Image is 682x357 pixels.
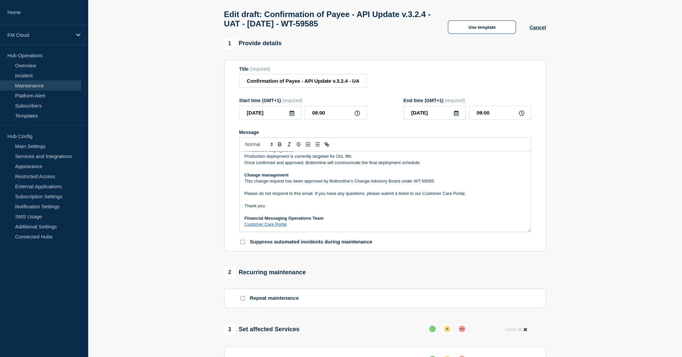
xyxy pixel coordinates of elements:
[241,296,245,300] input: Repeat maintenance
[305,106,367,120] input: HH:MM
[245,191,526,197] p: Please do not respond to this email. If you have any questions, please submit a ticket to our Cus...
[322,140,331,148] button: Toggle link
[529,24,546,30] button: Cancel
[239,66,367,72] div: Title
[224,38,282,49] div: Provide details
[444,326,451,332] div: affected
[224,324,235,335] span: 3
[502,323,531,336] button: Clear all
[242,140,275,148] span: Font size
[404,106,466,120] input: YYYY-MM-DD
[245,203,526,209] p: Thank you.
[7,32,72,38] p: FM Cloud
[224,324,300,335] div: Set affected Services
[245,148,293,153] strong: Production deployment
[404,98,531,103] div: End time (GMT+1)
[245,172,288,177] strong: Change management
[294,140,303,148] button: Toggle strikethrough text
[250,66,270,72] span: (required)
[239,106,301,120] input: YYYY-MM-DD
[241,240,245,244] input: Suppress automated incidents during maintenance
[469,106,531,120] input: HH:MM
[250,239,372,245] p: Suppress automated incidents during maintenance
[224,267,235,278] span: 2
[429,326,436,332] div: up
[250,295,299,301] p: Repeat maintenance
[245,216,324,221] strong: Financial Messaging Operations Team
[245,222,287,227] a: Customer Care Portal
[282,98,303,103] span: (required)
[313,140,322,148] button: Toggle bulleted list
[239,98,367,103] div: Start time (GMT+1)
[245,153,526,159] p: Production deployment is currently targeted for Oct, 9th.
[239,74,367,88] input: Title
[459,326,465,332] div: down
[275,140,284,148] button: Toggle bold text
[239,130,531,135] div: Message
[448,20,516,34] button: Use template
[426,323,438,335] button: up
[245,178,526,184] p: This change request has been approved by Bottomline’s Change Advisory Board under WT-59585.
[245,160,526,166] p: Once confirmed and approved, Bottomline will communicate the final deployment schedule.
[224,267,306,278] div: Recurring maintenance
[224,38,235,49] span: 1
[224,10,435,28] h1: Edit draft: Confirmation of Payee - API Update v.3.2.4 - UAT - [DATE] - WT-59585
[303,140,313,148] button: Toggle ordered list
[445,98,465,103] span: (required)
[441,323,453,335] button: affected
[456,323,468,335] button: down
[240,151,531,232] div: Message
[284,140,294,148] button: Toggle italic text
